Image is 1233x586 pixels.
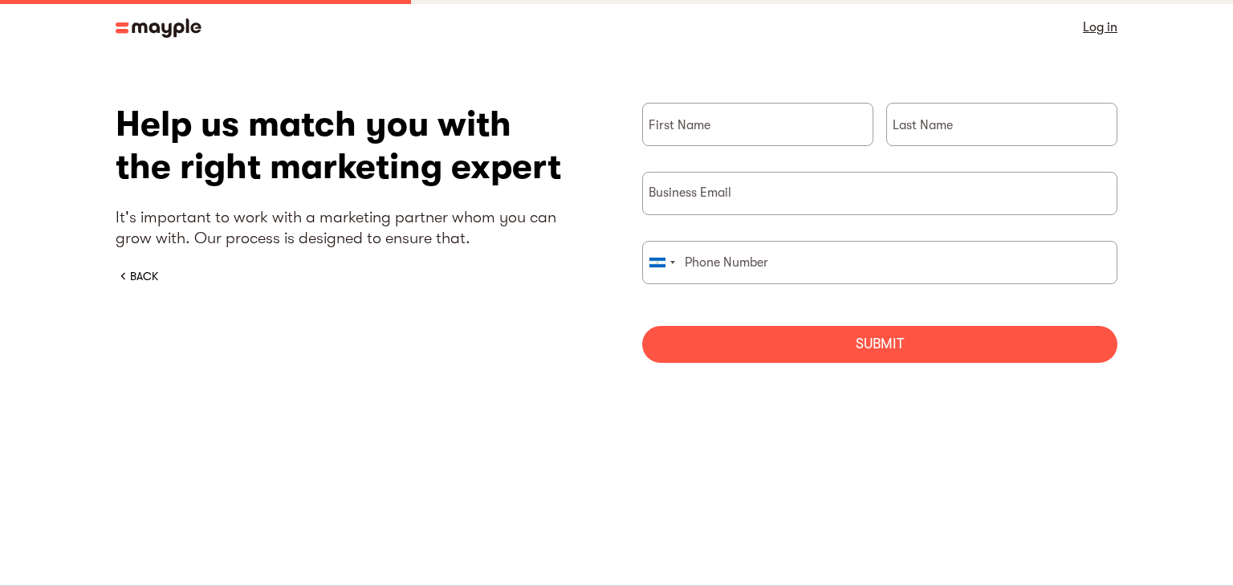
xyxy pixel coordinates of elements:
div: Nicaragua: +505 [643,242,680,283]
p: It's important to work with a marketing partner whom you can grow with. Our process is designed t... [116,207,591,249]
form: briefForm [642,103,1117,363]
input: Phone Number [642,241,1117,284]
h1: Help us match you with the right marketing expert [116,103,591,188]
a: Log in [1083,16,1117,39]
div: BACK [130,268,158,284]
